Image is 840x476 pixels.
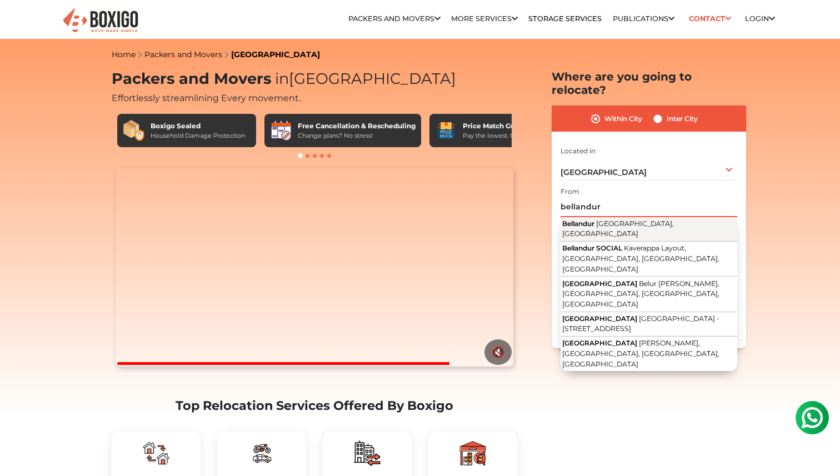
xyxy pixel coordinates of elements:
button: [GEOGRAPHIC_DATA] [GEOGRAPHIC_DATA] - [STREET_ADDRESS] [561,312,737,337]
span: [GEOGRAPHIC_DATA] [561,167,647,177]
img: Price Match Guarantee [435,119,457,142]
a: [GEOGRAPHIC_DATA] [231,49,320,59]
div: Price Match Guarantee [463,121,547,131]
img: boxigo_packers_and_movers_plan [354,440,381,467]
span: Kaverappa Layout, [GEOGRAPHIC_DATA], [GEOGRAPHIC_DATA], [GEOGRAPHIC_DATA] [562,244,719,273]
div: Pay the lowest. Guaranteed! [463,131,547,141]
div: Household Damage Protection [151,131,245,141]
span: [GEOGRAPHIC_DATA] [562,279,637,288]
a: Packers and Movers [348,14,441,23]
span: in [275,69,289,88]
span: [GEOGRAPHIC_DATA] - [STREET_ADDRESS] [562,314,719,333]
span: Bellandur SOCIAL [562,244,622,252]
label: From [561,187,579,197]
button: [GEOGRAPHIC_DATA] [PERSON_NAME], [GEOGRAPHIC_DATA], [GEOGRAPHIC_DATA], [GEOGRAPHIC_DATA] [561,337,737,371]
div: Change plans? No stress! [298,131,416,141]
a: Storage Services [528,14,602,23]
button: 🔇 [484,339,512,365]
img: boxigo_packers_and_movers_plan [459,440,486,467]
label: Within City [604,112,642,126]
div: Free Cancellation & Rescheduling [298,121,416,131]
a: Contact [685,10,734,27]
span: [PERSON_NAME], [GEOGRAPHIC_DATA], [GEOGRAPHIC_DATA], [GEOGRAPHIC_DATA] [562,339,719,368]
span: Bellandur [562,219,594,228]
h2: Where are you going to relocate? [552,70,746,97]
label: Inter City [667,112,698,126]
span: [GEOGRAPHIC_DATA], [GEOGRAPHIC_DATA] [562,219,674,238]
img: Free Cancellation & Rescheduling [270,119,292,142]
span: [GEOGRAPHIC_DATA] [562,339,637,347]
span: Belur [PERSON_NAME], [GEOGRAPHIC_DATA], [GEOGRAPHIC_DATA], [GEOGRAPHIC_DATA] [562,279,719,308]
input: Select Building or Nearest Landmark [561,198,737,217]
span: [GEOGRAPHIC_DATA] [562,314,637,323]
button: Bellandur [GEOGRAPHIC_DATA], [GEOGRAPHIC_DATA] [561,217,737,242]
img: boxigo_packers_and_movers_plan [248,440,275,467]
button: Bellandur SOCIAL Kaverappa Layout, [GEOGRAPHIC_DATA], [GEOGRAPHIC_DATA], [GEOGRAPHIC_DATA] [561,242,737,277]
a: Home [112,49,136,59]
a: More services [451,14,518,23]
h1: Packers and Movers [112,70,517,88]
a: Packers and Movers [144,49,222,59]
img: Boxigo Sealed [123,119,145,142]
h2: Top Relocation Services Offered By Boxigo [112,398,517,413]
img: whatsapp-icon.svg [11,11,33,33]
div: Boxigo Sealed [151,121,245,131]
video: Your browser does not support the video tag. [116,168,513,367]
span: Effortlessly streamlining Every movement. [112,93,301,103]
span: [GEOGRAPHIC_DATA] [271,69,456,88]
a: Publications [613,14,674,23]
button: [GEOGRAPHIC_DATA] Belur [PERSON_NAME], [GEOGRAPHIC_DATA], [GEOGRAPHIC_DATA], [GEOGRAPHIC_DATA] [561,277,737,312]
label: Located in [561,146,596,156]
img: Boxigo [62,7,139,34]
img: boxigo_packers_and_movers_plan [143,440,169,467]
a: Login [745,14,775,23]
